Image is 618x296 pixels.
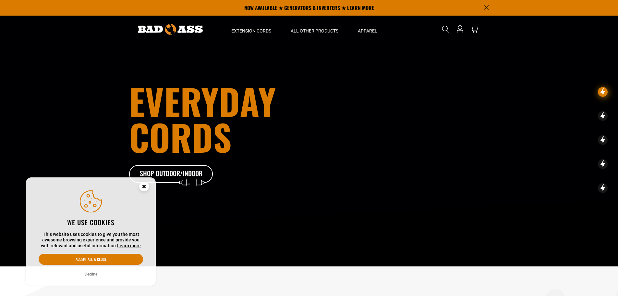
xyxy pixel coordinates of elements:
[348,16,387,43] summary: Apparel
[39,218,143,226] h2: We use cookies
[281,16,348,43] summary: All Other Products
[83,271,99,277] button: Decline
[26,177,156,286] aside: Cookie Consent
[231,28,271,34] span: Extension Cords
[39,232,143,249] p: This website uses cookies to give you the most awesome browsing experience and provide you with r...
[39,254,143,265] button: Accept all & close
[358,28,377,34] span: Apparel
[222,16,281,43] summary: Extension Cords
[129,165,213,183] a: Shop Outdoor/Indoor
[129,83,345,155] h1: Everyday cords
[138,24,203,35] img: Bad Ass Extension Cords
[117,243,141,248] a: Learn more
[441,24,451,34] summary: Search
[291,28,338,34] span: All Other Products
